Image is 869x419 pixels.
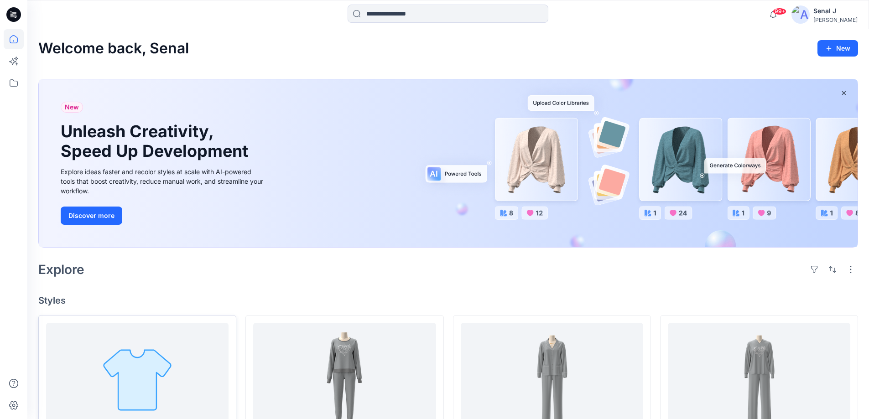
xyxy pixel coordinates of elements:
[61,207,266,225] a: Discover more
[813,5,858,16] div: Senal J
[813,16,858,23] div: [PERSON_NAME]
[61,207,122,225] button: Discover more
[38,295,858,306] h4: Styles
[38,262,84,277] h2: Explore
[61,122,252,161] h1: Unleash Creativity, Speed Up Development
[61,167,266,196] div: Explore ideas faster and recolor styles at scale with AI-powered tools that boost creativity, red...
[773,8,786,15] span: 99+
[65,102,79,113] span: New
[38,40,189,57] h2: Welcome back, Senal
[817,40,858,57] button: New
[791,5,810,24] img: avatar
